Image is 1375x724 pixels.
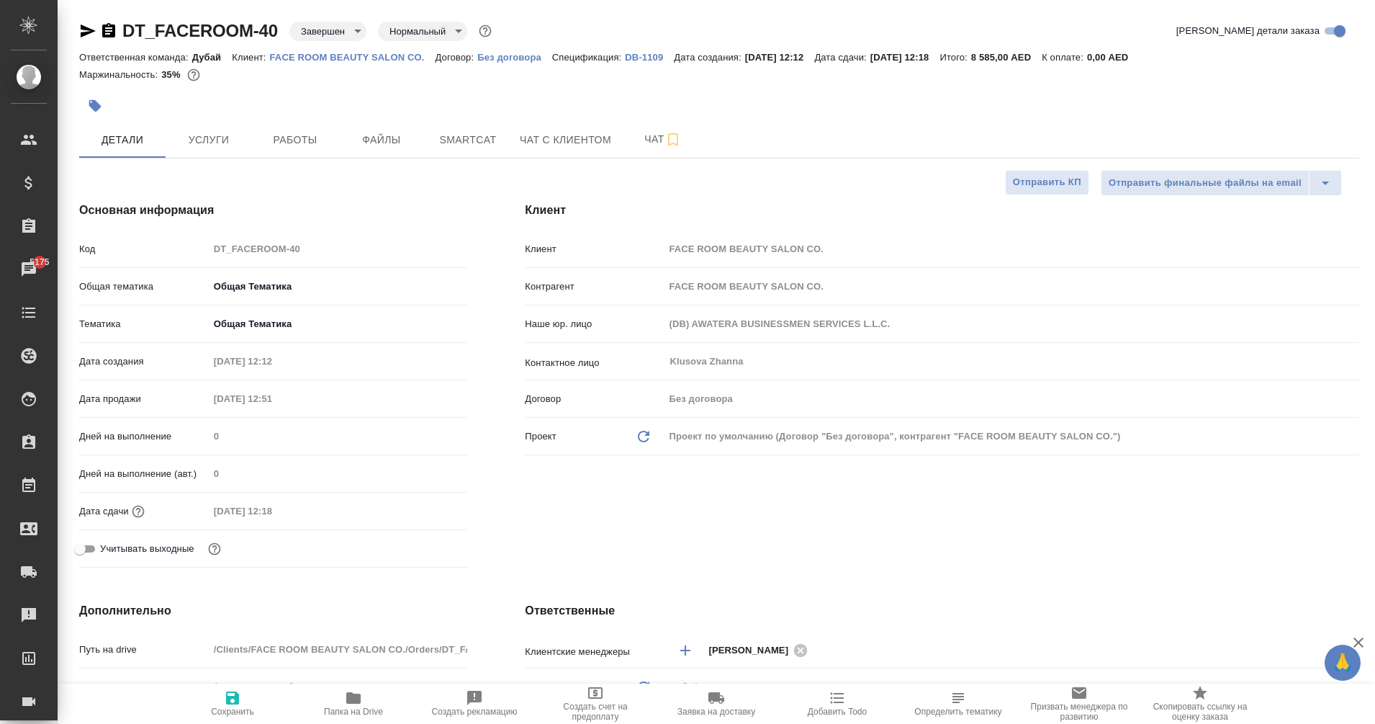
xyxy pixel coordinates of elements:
[79,280,209,294] p: Общая тематика
[79,680,209,694] p: Путь
[79,643,209,657] p: Путь на drive
[211,707,254,717] span: Сохранить
[4,251,54,287] a: 5175
[347,131,416,149] span: Файлы
[1330,648,1355,678] span: 🙏
[324,707,383,717] span: Папка на Drive
[1005,170,1089,195] button: Отправить КП
[668,633,703,668] button: Добавить менеджера
[184,66,203,84] button: 5588.28 AED;
[656,684,777,724] button: Заявка на доставку
[172,684,293,724] button: Сохранить
[100,542,194,556] span: Учитывать выходные
[1101,170,1309,196] button: Отправить финальные файлы на email
[270,52,436,63] p: FACE ROOM BEAUTY SALON CO.
[79,392,209,406] p: Дата продажи
[525,602,1359,620] h4: Ответственные
[476,22,495,40] button: Доп статусы указывают на важность/срочность заказа
[708,641,812,659] div: [PERSON_NAME]
[677,707,755,717] span: Заявка на доставку
[100,22,117,40] button: Скопировать ссылку
[674,52,744,63] p: Дата создания:
[939,52,970,63] p: Итого:
[79,602,467,620] h4: Дополнительно
[1019,684,1140,724] button: Призвать менеджера по развитию
[525,242,664,256] p: Клиент
[477,50,552,63] a: Без договора
[209,639,468,660] input: Пустое поле
[1140,684,1261,724] button: Скопировать ссылку на оценку заказа
[432,707,518,717] span: Создать рекламацию
[385,25,450,37] button: Нормальный
[544,702,647,722] span: Создать счет на предоплату
[898,684,1019,724] button: Определить тематику
[525,317,664,331] p: Наше юр. лицо
[1176,24,1320,38] span: [PERSON_NAME] детали заказа
[232,52,269,63] p: Клиент:
[664,276,1359,297] input: Пустое поле
[436,52,478,63] p: Договор:
[293,684,414,724] button: Папка на Drive
[552,52,625,63] p: Спецификация:
[433,131,502,149] span: Smartcat
[664,238,1359,259] input: Пустое поле
[525,429,556,444] p: Проект
[808,707,867,717] span: Добавить Todo
[525,202,1359,219] h4: Клиент
[1325,645,1361,681] button: 🙏
[209,463,468,484] input: Пустое поле
[209,274,468,299] div: Общая Тематика
[1101,170,1342,196] div: split button
[664,313,1359,334] input: Пустое поле
[525,392,664,406] p: Договор
[664,424,1359,449] div: Проект по умолчанию (Договор "Без договора", контрагент "FACE ROOM BEAUTY SALON CO.")
[209,501,335,522] input: Пустое поле
[628,130,698,148] span: Чат
[378,22,467,41] div: Завершен
[414,684,535,724] button: Создать рекламацию
[625,52,674,63] p: DB-1109
[192,52,233,63] p: Дубай
[971,52,1042,63] p: 8 585,00 AED
[289,22,366,41] div: Завершен
[297,25,349,37] button: Завершен
[79,52,192,63] p: Ответственная команда:
[1042,52,1087,63] p: К оплате:
[708,643,797,658] span: [PERSON_NAME]
[79,69,161,80] p: Маржинальность:
[520,131,611,149] span: Чат с клиентом
[777,684,898,724] button: Добавить Todo
[1087,52,1139,63] p: 0,00 AED
[1027,702,1131,722] span: Призвать менеджера по развитию
[745,52,815,63] p: [DATE] 12:12
[1013,174,1081,191] span: Отправить КП
[79,467,209,481] p: Дней на выполнение (авт.)
[525,356,664,370] p: Контактное лицо
[79,90,111,122] button: Добавить тэг
[209,238,468,259] input: Пустое поле
[1148,702,1252,722] span: Скопировать ссылку на оценку заказа
[625,50,674,63] a: DB-1109
[1109,175,1302,192] span: Отправить финальные файлы на email
[525,280,664,294] p: Контрагент
[209,676,468,697] input: ✎ Введи что-нибудь
[161,69,184,80] p: 35%
[664,131,682,148] svg: Подписаться
[914,707,1001,717] span: Определить тематику
[525,680,631,694] p: Ответственная команда
[79,202,467,219] h4: Основная информация
[261,131,330,149] span: Работы
[664,675,1359,700] div: Дубай
[209,388,335,409] input: Пустое поле
[205,540,224,558] button: Выбери, если сб и вс нужно считать рабочими днями для выполнения заказа.
[79,354,209,369] p: Дата создания
[79,317,209,331] p: Тематика
[79,504,129,519] p: Дата сдачи
[79,242,209,256] p: Код
[209,426,468,447] input: Пустое поле
[477,52,552,63] p: Без договора
[129,502,148,521] button: Если добавить услуги и заполнить их объемом, то дата рассчитается автоматически
[209,312,468,336] div: Общая Тематика
[870,52,940,63] p: [DATE] 12:18
[664,388,1359,409] input: Пустое поле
